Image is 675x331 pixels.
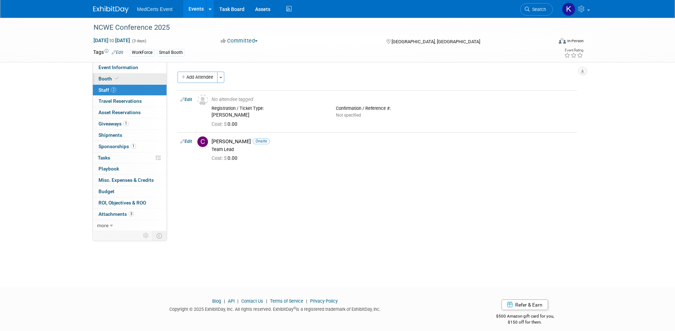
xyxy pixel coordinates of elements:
[212,155,227,161] span: Cost: $
[93,220,167,231] a: more
[212,155,240,161] span: 0.00
[93,304,457,313] div: Copyright © 2025 ExhibitDay, Inc. All rights reserved. ExhibitDay is a registered trademark of Ex...
[112,50,123,55] a: Edit
[310,298,338,304] a: Privacy Policy
[468,309,582,325] div: $500 Amazon gift card for you,
[222,298,227,304] span: |
[99,166,119,172] span: Playbook
[236,298,240,304] span: |
[99,76,120,82] span: Booth
[293,306,296,310] sup: ®
[137,6,173,12] span: MedCerts Event
[131,144,136,149] span: 1
[93,107,167,118] a: Asset Reservations
[97,223,108,228] span: more
[130,49,154,56] div: WorkForce
[336,113,361,118] span: Not specified
[99,132,122,138] span: Shipments
[93,85,167,96] a: Staff2
[93,130,167,141] a: Shipments
[129,211,134,217] span: 3
[501,299,548,310] a: Refer & Earn
[468,319,582,325] div: $150 off for them.
[336,106,450,111] div: Confirmation / Reference #:
[93,96,167,107] a: Travel Reservations
[93,118,167,129] a: Giveaways1
[212,106,325,111] div: Registration / Ticket Type:
[511,37,584,47] div: Event Format
[304,298,309,304] span: |
[270,298,303,304] a: Terms of Service
[253,139,270,144] span: Onsite
[99,211,134,217] span: Attachments
[93,186,167,197] a: Budget
[93,209,167,220] a: Attachments3
[99,87,116,93] span: Staff
[93,49,123,57] td: Tags
[152,231,167,240] td: Toggle Event Tabs
[212,138,574,145] div: [PERSON_NAME]
[99,110,141,115] span: Asset Reservations
[99,177,154,183] span: Misc. Expenses & Credits
[99,64,138,70] span: Event Information
[93,6,129,13] img: ExhibitDay
[93,37,130,44] span: [DATE] [DATE]
[530,7,546,12] span: Search
[91,21,542,34] div: NCWE Conference 2025
[197,136,208,147] img: C.jpg
[99,98,142,104] span: Travel Reservations
[93,141,167,152] a: Sponsorships1
[228,298,235,304] a: API
[567,38,584,44] div: In-Person
[264,298,269,304] span: |
[157,49,185,56] div: Small Booth
[93,197,167,208] a: ROI, Objectives & ROO
[111,87,116,92] span: 2
[564,49,583,52] div: Event Rating
[197,95,208,105] img: Unassigned-User-Icon.png
[559,38,566,44] img: Format-Inperson.png
[99,121,129,127] span: Giveaways
[212,96,574,103] div: No attendee tagged
[212,112,325,118] div: [PERSON_NAME]
[108,38,115,43] span: to
[241,298,263,304] a: Contact Us
[131,39,146,43] span: (3 days)
[140,231,152,240] td: Personalize Event Tab Strip
[392,39,480,44] span: [GEOGRAPHIC_DATA], [GEOGRAPHIC_DATA]
[115,77,119,80] i: Booth reservation complete
[180,97,192,102] a: Edit
[93,152,167,163] a: Tasks
[180,139,192,144] a: Edit
[93,175,167,186] a: Misc. Expenses & Credits
[99,144,136,149] span: Sponsorships
[93,62,167,73] a: Event Information
[98,155,110,161] span: Tasks
[212,298,221,304] a: Blog
[99,189,114,194] span: Budget
[178,72,218,83] button: Add Attendee
[212,121,227,127] span: Cost: $
[562,2,575,16] img: Kayla Haack
[99,200,146,206] span: ROI, Objectives & ROO
[218,37,260,45] button: Committed
[520,3,553,16] a: Search
[212,121,240,127] span: 0.00
[93,73,167,84] a: Booth
[93,163,167,174] a: Playbook
[123,121,129,126] span: 1
[212,147,574,152] div: Team Lead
